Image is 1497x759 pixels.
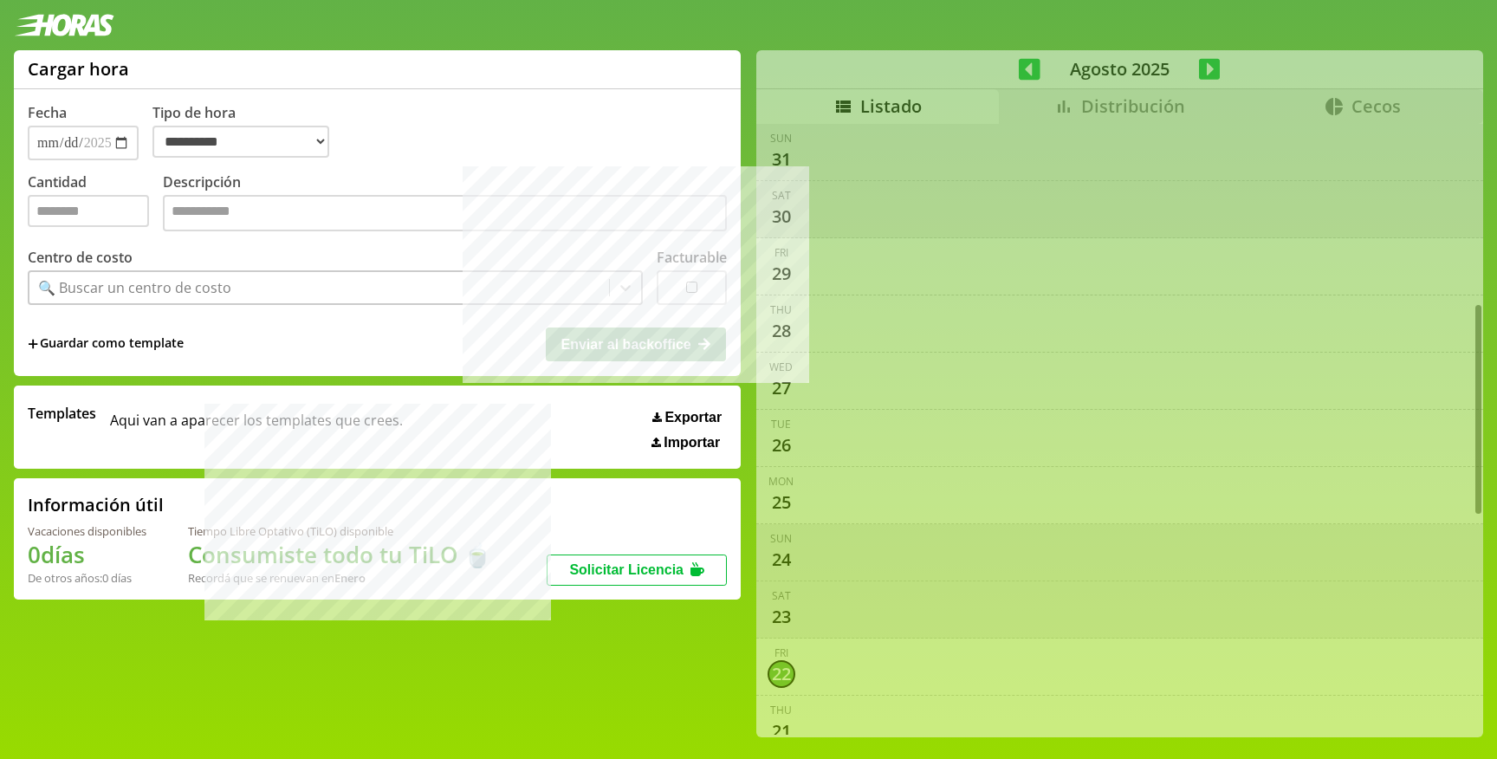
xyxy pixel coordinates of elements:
[188,570,491,586] div: Recordá que se renuevan en
[14,14,114,36] img: logotipo
[28,334,38,354] span: +
[28,248,133,267] label: Centro de costo
[28,404,96,423] span: Templates
[28,539,146,570] h1: 0 días
[28,570,146,586] div: De otros años: 0 días
[647,409,727,426] button: Exportar
[28,523,146,539] div: Vacaciones disponibles
[547,555,727,586] button: Solicitar Licencia
[163,195,727,231] textarea: Descripción
[28,334,184,354] span: +Guardar como template
[569,562,684,577] span: Solicitar Licencia
[28,103,67,122] label: Fecha
[28,195,149,227] input: Cantidad
[152,126,329,158] select: Tipo de hora
[28,172,163,236] label: Cantidad
[334,570,366,586] b: Enero
[664,435,720,451] span: Importar
[152,103,343,160] label: Tipo de hora
[664,410,722,425] span: Exportar
[188,539,491,570] h1: Consumiste todo tu TiLO 🍵
[657,248,727,267] label: Facturable
[28,57,129,81] h1: Cargar hora
[110,404,403,451] span: Aqui van a aparecer los templates que crees.
[188,523,491,539] div: Tiempo Libre Optativo (TiLO) disponible
[28,493,164,516] h2: Información útil
[163,172,727,236] label: Descripción
[38,278,231,297] div: 🔍 Buscar un centro de costo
